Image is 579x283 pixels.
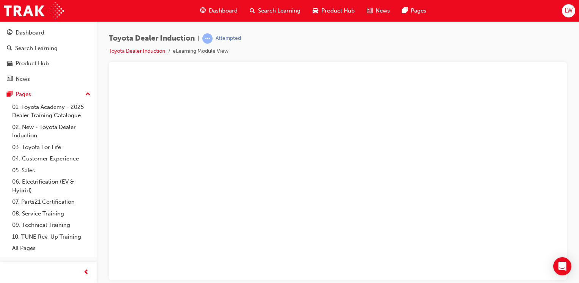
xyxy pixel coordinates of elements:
[9,242,94,254] a: All Pages
[15,44,58,53] div: Search Learning
[16,28,44,37] div: Dashboard
[7,30,13,36] span: guage-icon
[3,87,94,101] button: Pages
[258,6,300,15] span: Search Learning
[202,33,213,44] span: learningRecordVerb_ATTEMPT-icon
[200,6,206,16] span: guage-icon
[109,48,165,54] a: Toyota Dealer Induction
[411,6,426,15] span: Pages
[562,4,575,17] button: LW
[367,6,372,16] span: news-icon
[16,90,31,99] div: Pages
[321,6,355,15] span: Product Hub
[9,153,94,165] a: 04. Customer Experience
[396,3,432,19] a: pages-iconPages
[9,219,94,231] a: 09. Technical Training
[9,101,94,121] a: 01. Toyota Academy - 2025 Dealer Training Catalogue
[565,6,573,15] span: LW
[16,75,30,83] div: News
[4,2,64,19] img: Trak
[9,121,94,141] a: 02. New - Toyota Dealer Induction
[209,6,238,15] span: Dashboard
[307,3,361,19] a: car-iconProduct Hub
[361,3,396,19] a: news-iconNews
[9,208,94,220] a: 08. Service Training
[3,26,94,40] a: Dashboard
[9,141,94,153] a: 03. Toyota For Life
[216,35,241,42] div: Attempted
[7,45,12,52] span: search-icon
[85,90,91,99] span: up-icon
[9,165,94,176] a: 05. Sales
[109,34,195,43] span: Toyota Dealer Induction
[244,3,307,19] a: search-iconSearch Learning
[553,257,571,275] div: Open Intercom Messenger
[3,57,94,71] a: Product Hub
[9,176,94,196] a: 06. Electrification (EV & Hybrid)
[3,72,94,86] a: News
[83,268,89,277] span: prev-icon
[173,47,228,56] li: eLearning Module View
[376,6,390,15] span: News
[194,3,244,19] a: guage-iconDashboard
[9,231,94,243] a: 10. TUNE Rev-Up Training
[9,196,94,208] a: 07. Parts21 Certification
[3,24,94,87] button: DashboardSearch LearningProduct HubNews
[313,6,318,16] span: car-icon
[3,41,94,55] a: Search Learning
[198,34,199,43] span: |
[7,60,13,67] span: car-icon
[7,76,13,83] span: news-icon
[250,6,255,16] span: search-icon
[402,6,408,16] span: pages-icon
[7,91,13,98] span: pages-icon
[16,59,49,68] div: Product Hub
